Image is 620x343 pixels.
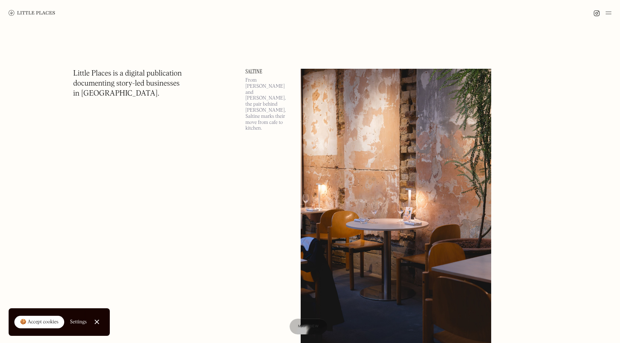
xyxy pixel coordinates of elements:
[70,314,87,330] a: Settings
[97,322,97,322] div: Close Cookie Popup
[70,319,87,324] div: Settings
[245,69,292,74] a: Saltine
[245,77,292,131] p: From [PERSON_NAME] and [PERSON_NAME], the pair behind [PERSON_NAME], Saltine marks their move fro...
[301,69,491,343] img: Saltine
[298,324,319,328] span: Map view
[20,319,58,326] div: 🍪 Accept cookies
[290,319,328,334] a: Map view
[73,69,182,99] h1: Little Places is a digital publication documenting story-led businesses in [GEOGRAPHIC_DATA].
[90,315,104,329] a: Close Cookie Popup
[14,316,64,329] a: 🍪 Accept cookies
